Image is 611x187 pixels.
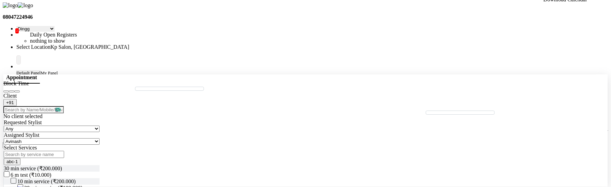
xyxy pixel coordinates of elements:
span: Default Panel [16,70,41,75]
div: abc-1 [6,159,18,164]
div: Daily Open Registers [30,32,200,38]
div: Requested Stylist [4,119,100,126]
input: Search by service name [4,151,64,158]
button: Close [14,90,20,92]
span: 30 min service (₹200.000) [4,166,62,171]
span: 10 min service (₹200.000) [17,178,76,184]
span: 6 m test (₹10.000) [11,172,51,178]
img: logo [3,2,18,9]
span: Appointment [3,72,40,84]
span: My Panel [41,70,58,75]
b: 08047224946 [3,14,33,20]
li: nothing to show [30,38,200,44]
input: Search by Name/Mobile/Email/Code [3,106,64,113]
div: Select Services [4,145,100,151]
div: Assigned Stylist [4,132,100,138]
span: Block Time [3,81,29,86]
span: 2 [15,28,19,33]
div: No client selected [3,113,100,119]
button: +91 [3,99,17,106]
img: logo [18,2,33,9]
div: Client [3,93,100,99]
button: abc-1 [4,158,20,165]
